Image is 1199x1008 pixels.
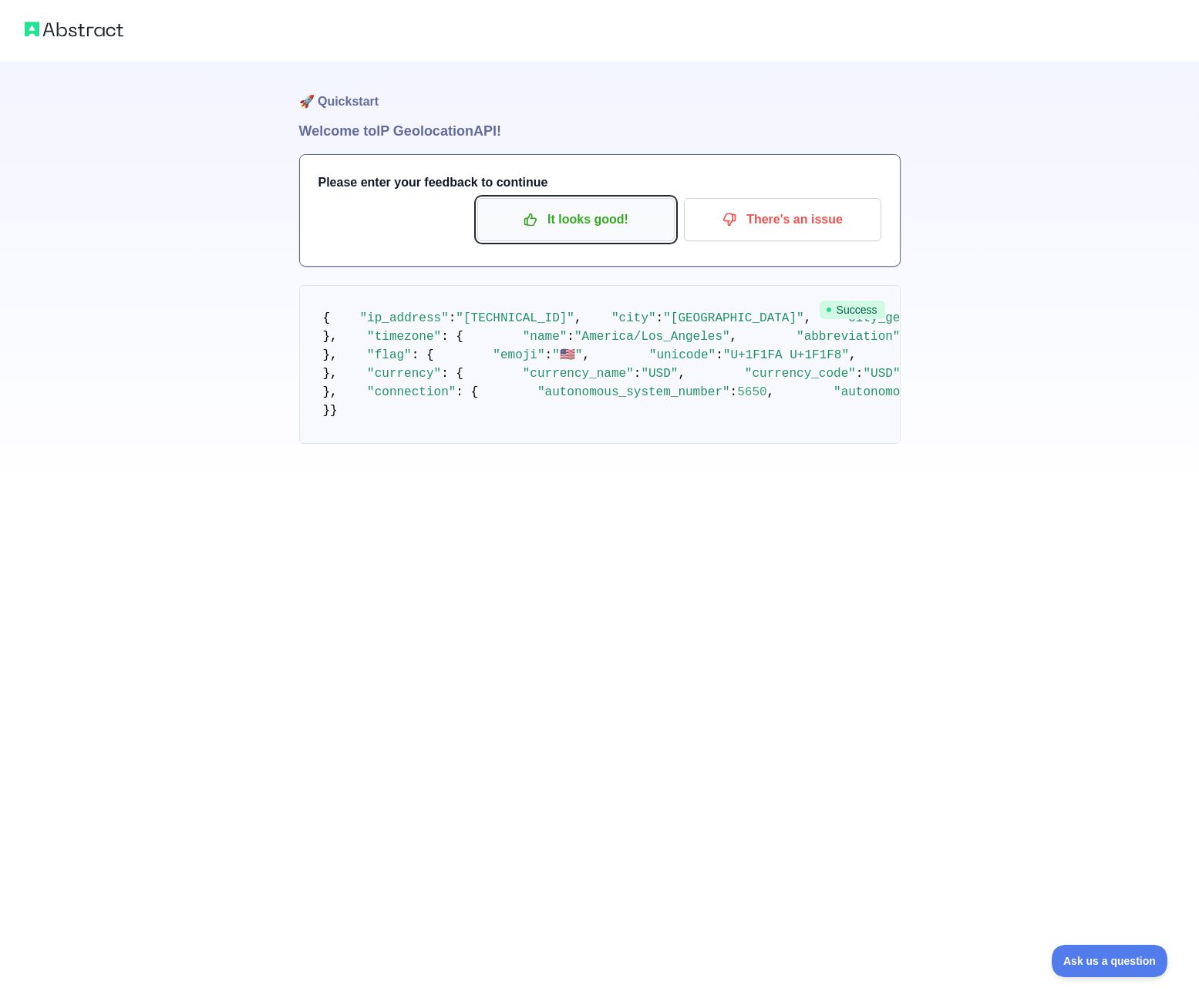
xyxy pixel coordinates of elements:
span: , [767,385,775,399]
span: : { [412,348,434,362]
span: "flag" [367,348,412,362]
p: There's an issue [695,207,870,233]
span: "USD" [863,367,900,381]
span: "connection" [367,385,456,399]
span: "🇺🇸" [552,348,582,362]
iframe: Toggle Customer Support [1052,945,1168,977]
span: : [634,367,642,381]
span: "[GEOGRAPHIC_DATA]" [663,311,803,325]
h1: 🚀 Quickstart [299,62,901,120]
span: : [730,385,738,399]
span: "city" [611,311,656,325]
span: "timezone" [367,330,441,344]
h1: Welcome to IP Geolocation API! [299,120,901,142]
span: , [678,367,685,381]
span: : { [441,330,463,344]
span: : [567,330,574,344]
span: "autonomous_system_organization" [834,385,1070,399]
span: , [574,311,582,325]
span: "America/Los_Angeles" [574,330,730,344]
span: "emoji" [493,348,544,362]
span: : [716,348,723,362]
span: "currency_code" [745,367,856,381]
button: There's an issue [684,198,881,241]
span: , [730,330,738,344]
span: "currency" [367,367,441,381]
span: "[TECHNICAL_ID]" [456,311,574,325]
span: : [856,367,864,381]
span: "abbreviation" [797,330,900,344]
span: : { [456,385,478,399]
span: "ip_address" [360,311,449,325]
span: Success [820,301,885,319]
span: : { [441,367,463,381]
h3: Please enter your feedback to continue [318,173,881,192]
span: "unicode" [649,348,716,362]
span: 5650 [737,385,766,399]
span: : [545,348,553,362]
button: It looks good! [477,198,675,241]
span: , [849,348,857,362]
span: , [582,348,590,362]
span: : [449,311,456,325]
span: "autonomous_system_number" [537,385,730,399]
p: It looks good! [489,207,663,233]
span: "currency_name" [523,367,634,381]
span: "U+1F1FA U+1F1F8" [723,348,849,362]
img: Abstract logo [25,18,123,40]
span: : [656,311,664,325]
span: "name" [523,330,568,344]
span: , [804,311,812,325]
span: { [323,311,331,325]
span: "USD" [641,367,678,381]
